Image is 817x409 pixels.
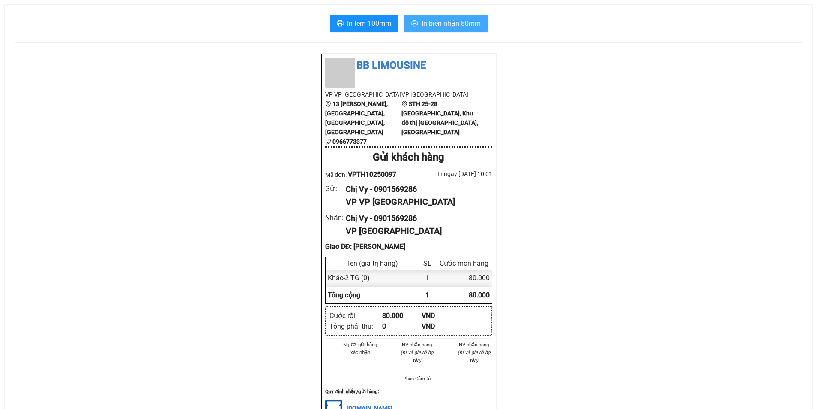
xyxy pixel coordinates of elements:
[330,15,398,32] button: printerIn tem 100mm
[325,241,492,252] div: Giao DĐ: [PERSON_NAME]
[409,169,492,179] div: In ngày: [DATE] 10:01
[325,90,402,99] li: VP VP [GEOGRAPHIC_DATA]
[399,375,435,382] li: Phan Cẩm tú
[438,259,490,267] div: Cước món hàng
[401,101,407,107] span: environment
[337,20,344,28] span: printer
[325,58,492,74] li: BB Limousine
[399,341,435,348] li: NV nhận hàng
[346,224,485,238] div: VP [GEOGRAPHIC_DATA]
[347,18,391,29] span: In tem 100mm
[401,90,478,99] li: VP [GEOGRAPHIC_DATA]
[382,321,422,332] div: 0
[328,291,360,299] span: Tổng cộng
[346,195,485,209] div: VP VP [GEOGRAPHIC_DATA]
[458,349,491,363] i: (Kí và ghi rõ họ tên)
[329,310,382,321] div: Cước rồi :
[411,20,418,28] span: printer
[325,100,388,136] b: 13 [PERSON_NAME], [GEOGRAPHIC_DATA], [GEOGRAPHIC_DATA], [GEOGRAPHIC_DATA]
[436,270,492,286] div: 80.000
[325,101,331,107] span: environment
[404,15,488,32] button: printerIn biên nhận 80mm
[342,341,379,356] li: Người gửi hàng xác nhận
[325,139,331,145] span: phone
[469,291,490,299] span: 80.000
[422,18,481,29] span: In biên nhận 80mm
[456,341,492,348] li: NV nhận hàng
[421,259,434,267] div: SL
[419,270,436,286] div: 1
[325,149,492,166] div: Gửi khách hàng
[325,388,492,395] div: Quy định nhận/gửi hàng :
[422,310,461,321] div: VND
[325,169,409,180] div: Mã đơn:
[332,138,367,145] b: 0966773377
[425,291,429,299] span: 1
[346,212,485,224] div: Chị Vy - 0901569286
[328,274,370,282] span: Khác - 2 TG (0)
[328,259,416,267] div: Tên (giá trị hàng)
[329,321,382,332] div: Tổng phải thu :
[325,212,346,223] div: Nhận :
[346,183,485,195] div: Chị Vy - 0901569286
[348,170,396,179] span: VPTH10250097
[422,321,461,332] div: VND
[325,183,346,194] div: Gửi :
[401,349,434,363] i: (Kí và ghi rõ họ tên)
[382,310,422,321] div: 80.000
